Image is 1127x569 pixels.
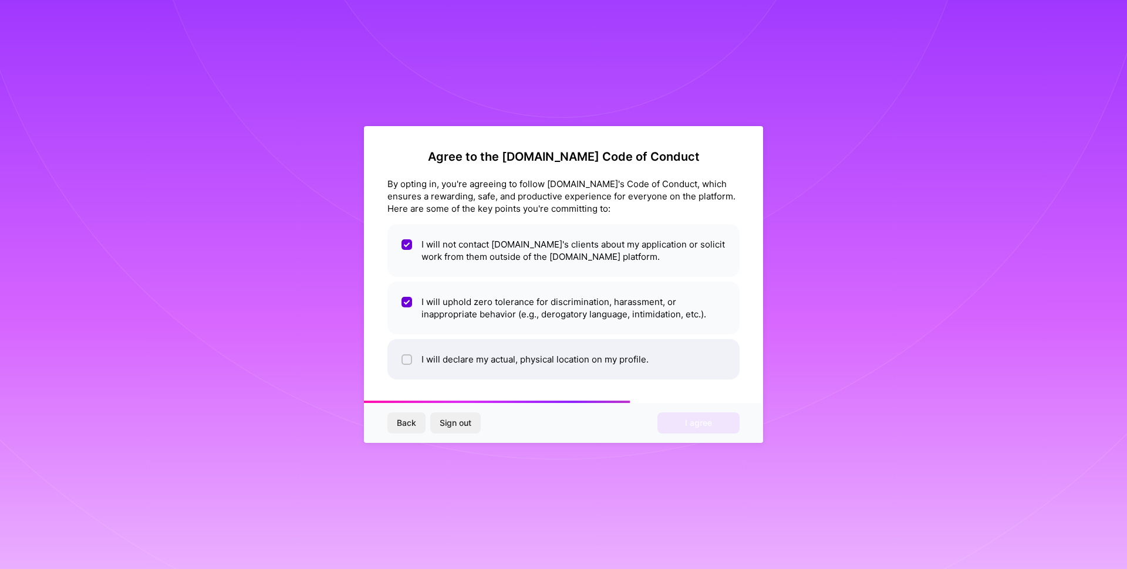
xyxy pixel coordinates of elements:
[397,417,416,429] span: Back
[387,224,740,277] li: I will not contact [DOMAIN_NAME]'s clients about my application or solicit work from them outside...
[387,282,740,334] li: I will uphold zero tolerance for discrimination, harassment, or inappropriate behavior (e.g., der...
[387,412,426,433] button: Back
[387,178,740,215] div: By opting in, you're agreeing to follow [DOMAIN_NAME]'s Code of Conduct, which ensures a rewardin...
[440,417,471,429] span: Sign out
[387,150,740,164] h2: Agree to the [DOMAIN_NAME] Code of Conduct
[430,412,481,433] button: Sign out
[387,339,740,380] li: I will declare my actual, physical location on my profile.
